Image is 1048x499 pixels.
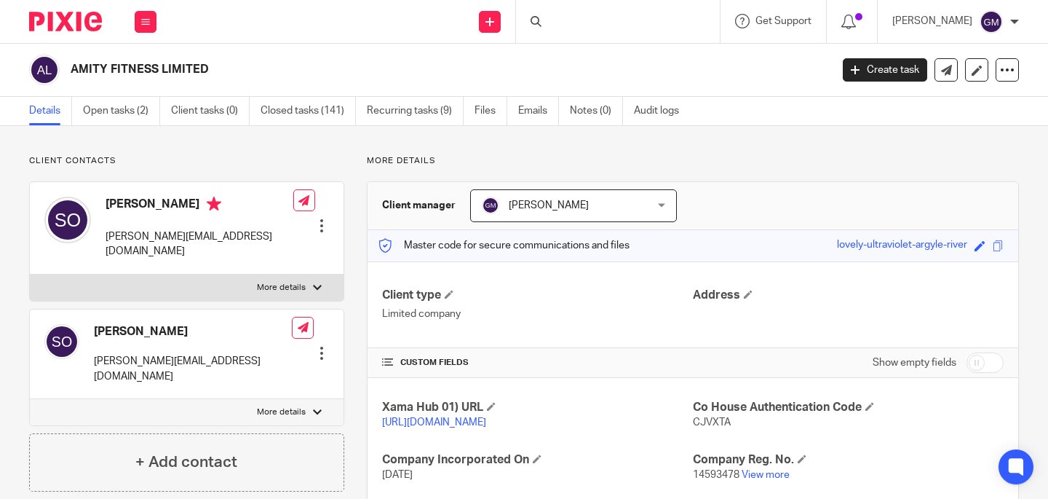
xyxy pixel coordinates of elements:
a: View more [742,470,790,480]
p: Master code for secure communications and files [378,238,630,253]
a: Recurring tasks (9) [367,97,464,125]
h2: AMITY FITNESS LIMITED [71,62,671,77]
h4: Company Incorporated On [382,452,693,468]
a: Closed tasks (141) [261,97,356,125]
a: Details [29,97,72,125]
a: Notes (0) [570,97,623,125]
div: lovely-ultraviolet-argyle-river [837,237,967,254]
img: svg%3E [980,10,1003,34]
a: Create task [843,58,927,82]
a: Client tasks (0) [171,97,250,125]
h4: Company Reg. No. [693,452,1004,468]
span: [DATE] [382,470,413,480]
h3: Client manager [382,198,456,213]
span: 14593478 [693,470,739,480]
img: Pixie [29,12,102,31]
p: More details [257,406,306,418]
p: More details [257,282,306,294]
img: svg%3E [482,197,499,214]
span: Get Support [755,16,811,26]
h4: [PERSON_NAME] [106,197,293,215]
img: svg%3E [29,55,60,85]
a: Files [475,97,507,125]
h4: Co House Authentication Code [693,400,1004,415]
a: Audit logs [634,97,690,125]
span: CJVXTA [693,417,731,428]
p: Client contacts [29,155,344,167]
h4: [PERSON_NAME] [94,324,292,339]
h4: + Add contact [135,451,237,474]
img: svg%3E [44,324,79,359]
h4: Address [693,288,1004,303]
h4: CUSTOM FIELDS [382,357,693,369]
h4: Xama Hub 01) URL [382,400,693,415]
p: [PERSON_NAME][EMAIL_ADDRESS][DOMAIN_NAME] [94,354,292,384]
img: svg%3E [44,197,91,243]
a: [URL][DOMAIN_NAME] [382,417,486,428]
a: Open tasks (2) [83,97,160,125]
p: [PERSON_NAME][EMAIL_ADDRESS][DOMAIN_NAME] [106,229,293,259]
p: Limited company [382,307,693,321]
a: Emails [518,97,559,125]
p: More details [367,155,1019,167]
span: [PERSON_NAME] [509,200,589,211]
i: Primary [207,197,221,211]
label: Show empty fields [873,355,956,370]
h4: Client type [382,288,693,303]
p: [PERSON_NAME] [892,14,972,28]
